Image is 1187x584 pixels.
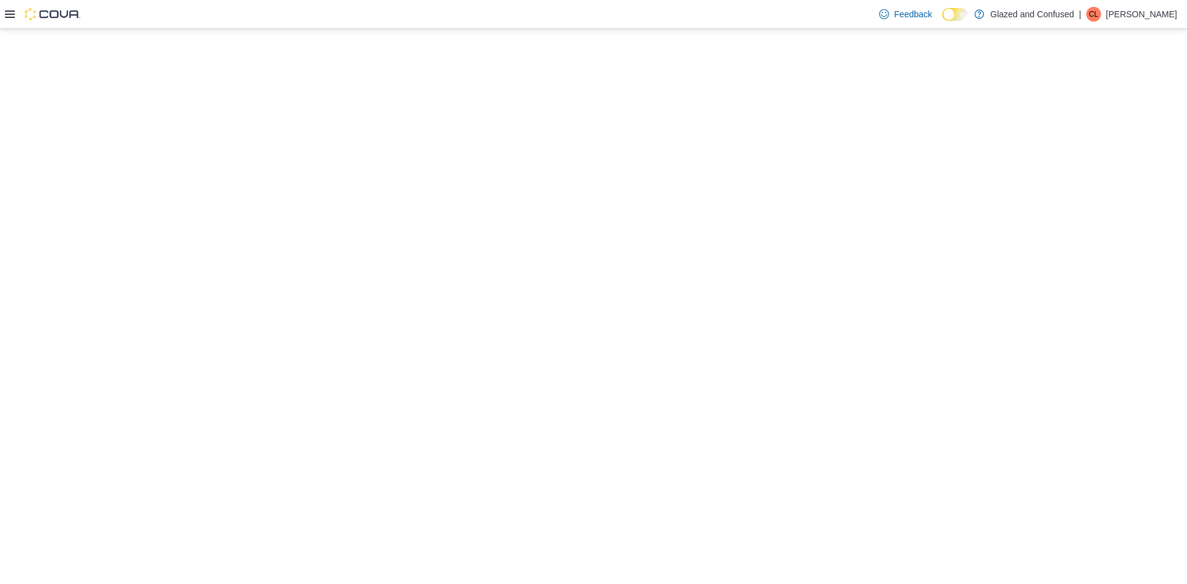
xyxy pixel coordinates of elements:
[1089,7,1098,22] span: CL
[942,21,943,22] span: Dark Mode
[874,2,937,27] a: Feedback
[1086,7,1101,22] div: Chad Lacy
[894,8,932,20] span: Feedback
[990,7,1074,22] p: Glazed and Confused
[942,8,968,21] input: Dark Mode
[1079,7,1081,22] p: |
[25,8,80,20] img: Cova
[1106,7,1177,22] p: [PERSON_NAME]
